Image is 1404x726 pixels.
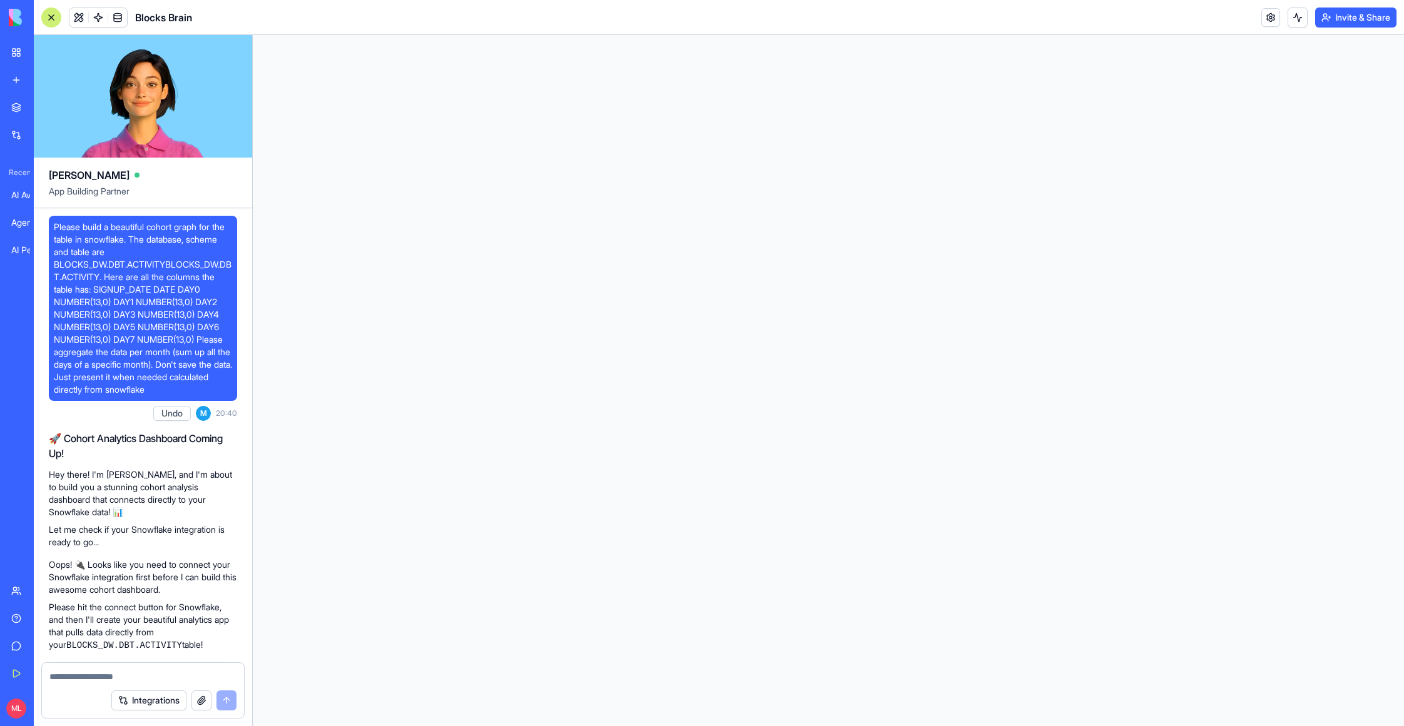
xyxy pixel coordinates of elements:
[4,210,54,235] a: Agent Studio
[11,189,46,201] div: AI Avatar Generator Studio
[49,601,237,652] p: Please hit the connect button for Snowflake, and then I'll create your beautiful analytics app th...
[11,216,46,229] div: Agent Studio
[11,244,46,256] div: AI Persona Generator
[196,406,211,421] span: M
[4,238,54,263] a: AI Persona Generator
[54,221,232,396] span: Please build a beautiful cohort graph for the table in snowflake. The database, scheme and table ...
[111,690,186,710] button: Integrations
[49,185,237,208] span: App Building Partner
[49,558,237,596] p: Oops! 🔌 Looks like you need to connect your Snowflake integration first before I can build this a...
[9,9,86,26] img: logo
[4,168,30,178] span: Recent
[6,698,26,718] span: ML
[216,408,237,418] span: 20:40
[49,523,237,548] p: Let me check if your Snowflake integration is ready to go...
[66,640,182,650] code: BLOCKS_DW.DBT.ACTIVITY
[4,183,54,208] a: AI Avatar Generator Studio
[1315,8,1396,28] button: Invite & Share
[49,168,130,183] span: [PERSON_NAME]
[49,431,237,461] h2: 🚀 Cohort Analytics Dashboard Coming Up!
[153,406,191,421] button: Undo
[49,468,237,518] p: Hey there! I'm [PERSON_NAME], and I'm about to build you a stunning cohort analysis dashboard tha...
[135,10,192,25] span: Blocks Brain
